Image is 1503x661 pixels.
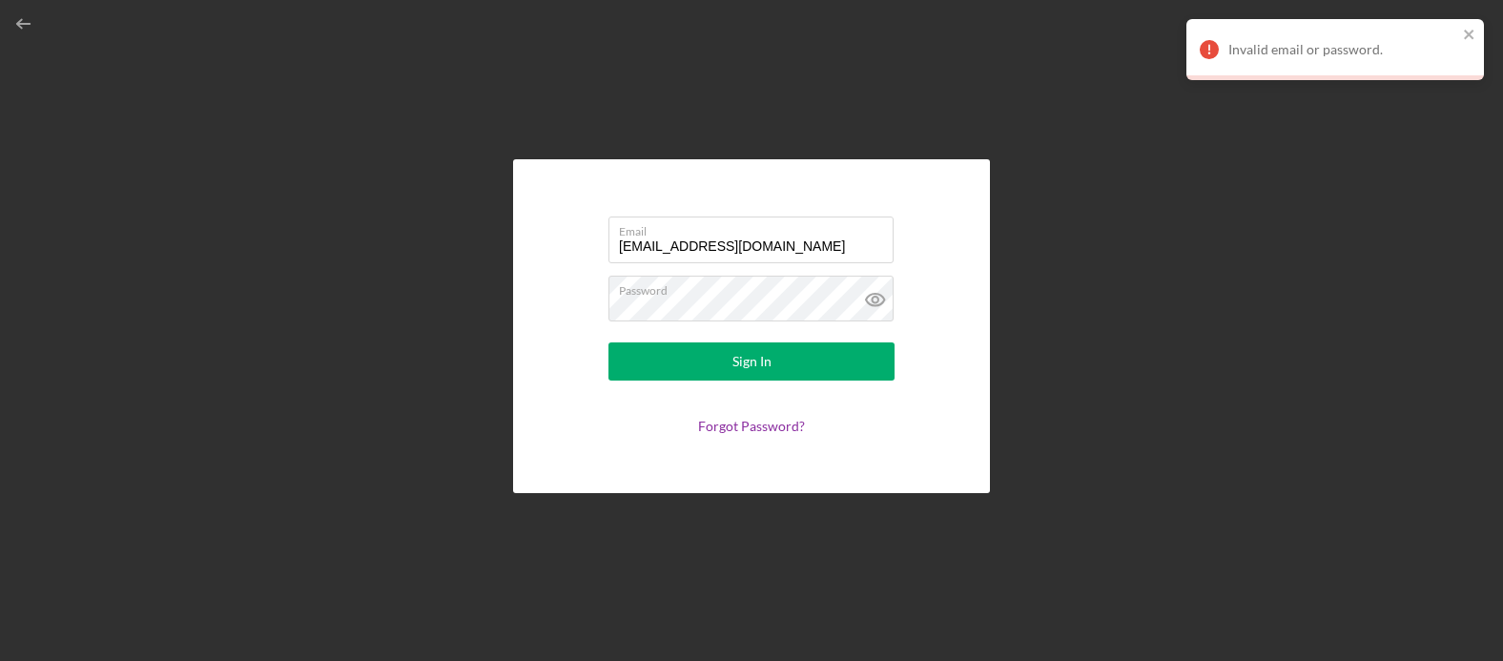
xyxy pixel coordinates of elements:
a: Forgot Password? [698,418,805,434]
label: Email [619,217,894,238]
div: Invalid email or password. [1228,42,1457,57]
button: close [1463,27,1476,45]
div: Sign In [732,342,772,381]
label: Password [619,277,894,298]
button: Sign In [608,342,895,381]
